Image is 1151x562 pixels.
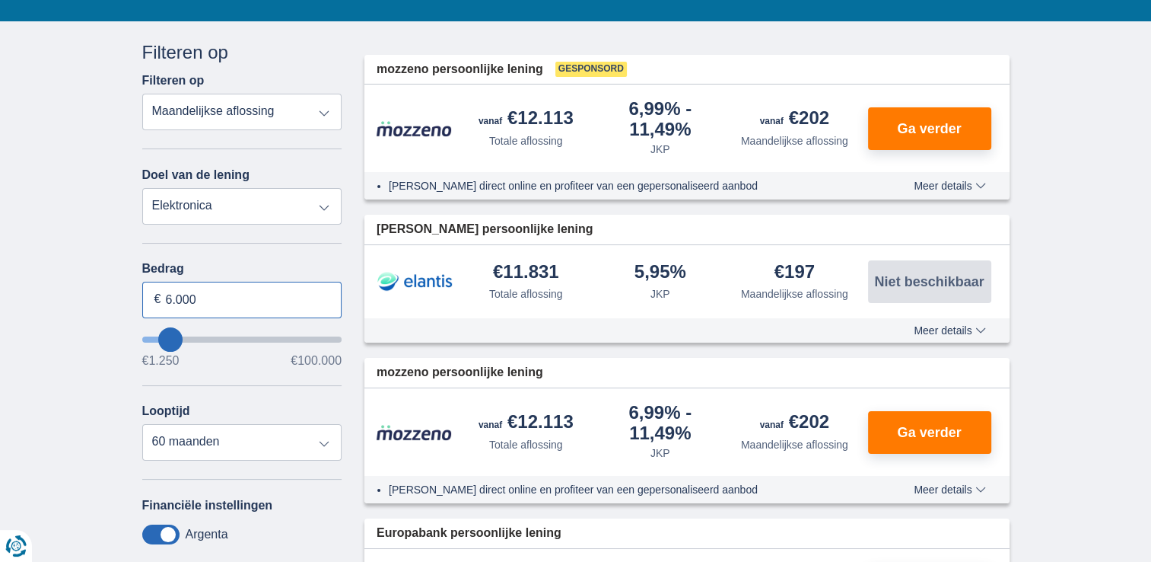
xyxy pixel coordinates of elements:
span: [PERSON_NAME] persoonlijke lening [377,221,593,238]
span: Gesponsord [555,62,627,77]
input: wantToBorrow [142,337,342,343]
label: Looptijd [142,404,190,418]
span: Europabank persoonlijke lening [377,525,561,542]
label: Financiële instellingen [142,499,273,513]
span: Ga verder [897,426,961,439]
label: Doel van de lening [142,168,250,182]
span: €100.000 [291,355,342,367]
button: Niet beschikbaar [868,260,991,303]
label: Filteren op [142,74,205,88]
button: Meer details [902,180,997,192]
img: product.pl.alt Elantis [377,263,453,301]
div: €202 [760,109,829,130]
button: Meer details [902,484,997,496]
span: Meer details [914,180,985,191]
span: Meer details [914,484,985,495]
div: €11.831 [493,263,559,283]
div: JKP [650,445,670,461]
div: Totale aflossing [489,437,563,452]
div: Maandelijkse aflossing [741,437,848,452]
div: Totale aflossing [489,286,563,302]
span: Meer details [914,325,985,336]
div: 6,99% [599,404,722,442]
button: Ga verder [868,107,991,150]
div: 5,95% [634,263,686,283]
label: Bedrag [142,262,342,276]
div: Filteren op [142,40,342,65]
div: JKP [650,142,670,157]
span: mozzeno persoonlijke lening [377,364,543,382]
div: €12.113 [479,413,574,434]
span: € [154,291,161,308]
span: mozzeno persoonlijke lening [377,61,543,78]
div: Totale aflossing [489,133,563,148]
img: product.pl.alt Mozzeno [377,424,453,441]
img: product.pl.alt Mozzeno [377,120,453,137]
span: €1.250 [142,355,180,367]
li: [PERSON_NAME] direct online en profiteer van een gepersonaliseerd aanbod [389,178,858,193]
div: Maandelijkse aflossing [741,133,848,148]
span: Niet beschikbaar [874,275,984,289]
div: €202 [760,413,829,434]
button: Meer details [902,324,997,337]
div: JKP [650,286,670,302]
div: Maandelijkse aflossing [741,286,848,302]
div: €12.113 [479,109,574,130]
li: [PERSON_NAME] direct online en profiteer van een gepersonaliseerd aanbod [389,482,858,497]
label: Argenta [186,528,228,541]
button: Ga verder [868,411,991,454]
span: Ga verder [897,122,961,136]
div: €197 [774,263,815,283]
div: 6,99% [599,100,722,139]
